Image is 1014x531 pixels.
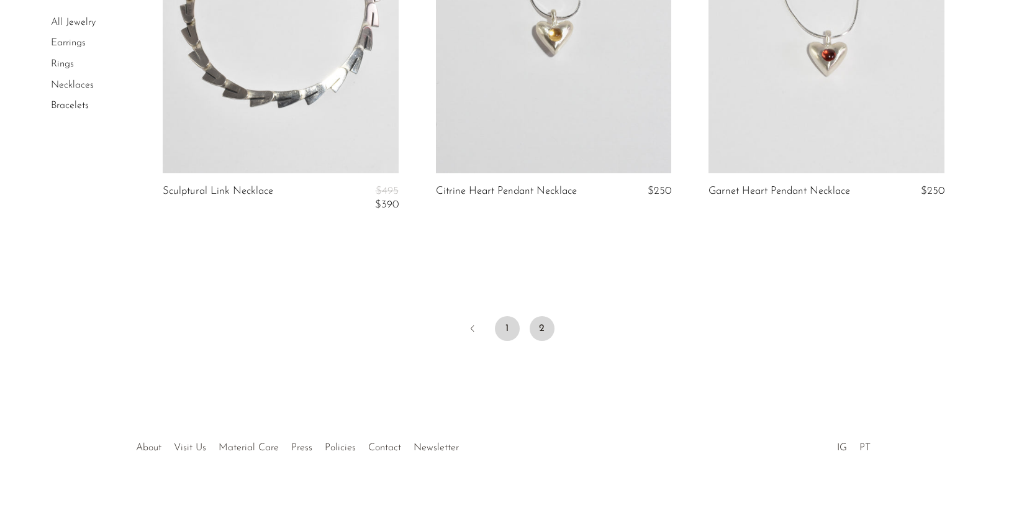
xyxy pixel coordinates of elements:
ul: Quick links [130,433,465,456]
a: Citrine Heart Pendant Necklace [436,186,577,197]
a: 1 [495,316,520,341]
a: Press [291,443,312,453]
span: $495 [376,186,399,196]
a: IG [837,443,847,453]
a: Sculptural Link Necklace [163,186,273,211]
span: $390 [375,199,399,210]
a: Earrings [51,39,86,48]
a: Rings [51,59,74,69]
a: Necklaces [51,80,94,90]
a: Garnet Heart Pendant Necklace [708,186,850,197]
a: PT [859,443,871,453]
a: About [136,443,161,453]
a: Visit Us [174,443,206,453]
span: $250 [921,186,944,196]
span: 2 [530,316,555,341]
a: All Jewelry [51,17,96,27]
a: Policies [325,443,356,453]
a: Material Care [219,443,279,453]
a: Bracelets [51,101,89,111]
span: $250 [648,186,671,196]
ul: Social Medias [831,433,877,456]
a: Contact [368,443,401,453]
a: Previous [460,316,485,343]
